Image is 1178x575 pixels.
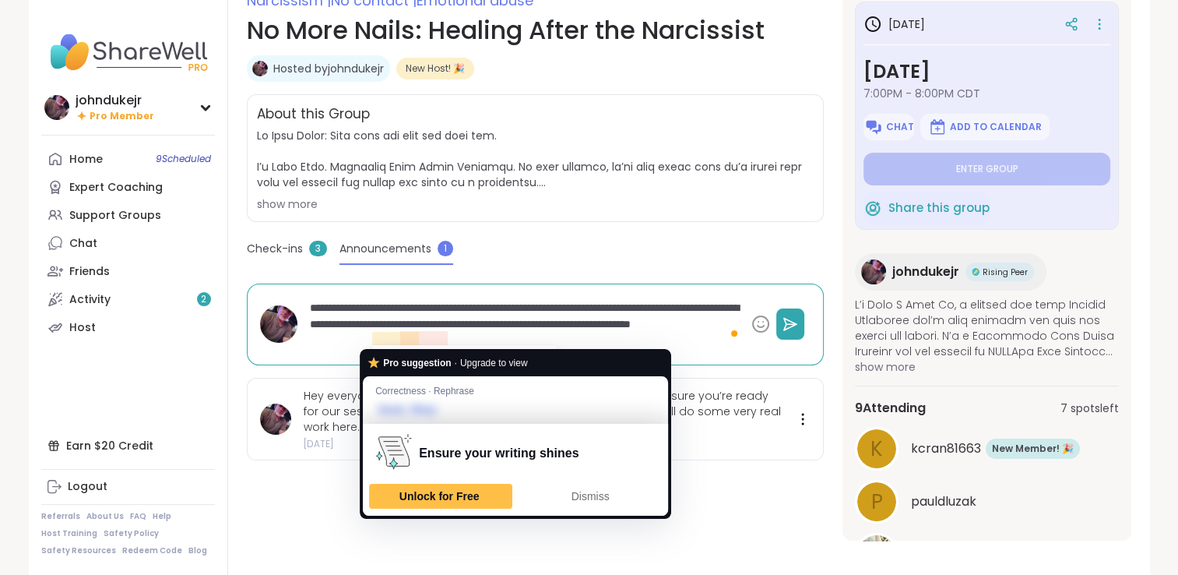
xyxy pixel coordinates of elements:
[870,434,883,464] span: k
[188,545,207,556] a: Blog
[438,241,453,256] span: 1
[304,438,783,450] div: [DATE]
[911,492,976,511] span: pauldluzak
[864,118,883,136] img: ShareWell Logomark
[41,473,215,501] a: Logout
[122,545,182,556] a: Redeem Code
[1060,400,1119,417] span: 7 spots left
[304,388,783,435] div: Hey everyone, just checking in to see how you’re doing and make sure you’re ready for our session...
[273,61,384,76] a: Hosted byjohndukejr
[44,95,69,120] img: johndukejr
[41,145,215,173] a: Home9Scheduled
[863,86,1109,101] span: 7:00PM - 8:00PM CDT
[955,163,1018,175] span: Enter group
[41,511,80,522] a: Referrals
[863,153,1109,185] button: Enter group
[855,297,1118,359] span: L’i Dolo S Amet Co, a elitsed doe temp Incidid Utlaboree dol’m aliq enimadm ven quis nos exerci u...
[156,153,211,165] span: 9 Scheduled
[892,263,959,281] span: johndukejr
[972,268,979,276] img: Rising Peer
[41,285,215,313] a: Activity2
[76,92,154,109] div: johndukejr
[863,15,925,34] h3: [DATE]
[309,241,327,256] span: 3
[855,253,1046,291] a: johndukejrjohndukejrRising PeerRising Peer
[130,511,146,522] a: FAQ
[863,114,914,140] button: Chat
[928,118,947,136] img: ShareWell Logomark
[257,196,814,212] div: show more
[861,259,886,284] img: johndukejr
[104,528,159,539] a: Safety Policy
[69,320,96,336] div: Host
[855,359,1118,375] span: show more
[69,292,111,308] div: Activity
[252,61,268,76] img: johndukejr
[863,199,882,217] img: ShareWell Logomark
[950,121,1042,133] span: Add to Calendar
[69,180,163,196] div: Expert Coaching
[247,12,825,49] h1: No More Nails: Healing After the Narcissist
[69,152,103,168] div: Home
[855,427,1118,471] a: kkcran81663New Member! 🎉
[41,257,215,285] a: Friends
[339,241,431,257] span: Announcements
[41,173,215,201] a: Expert Coaching
[41,545,116,556] a: Safety Resources
[886,121,914,133] span: Chat
[983,266,1028,278] span: Rising Peer
[992,442,1074,456] span: New Member! 🎉
[68,479,107,495] div: Logout
[41,313,215,341] a: Host
[41,25,215,79] img: ShareWell Nav Logo
[863,192,990,224] button: Share this group
[260,305,297,343] img: johndukejr
[304,294,746,355] textarea: To enrich screen reader interactions, please activate Accessibility in Grammarly extension settings
[260,404,291,435] img: johndukejr
[41,201,215,229] a: Support Groups
[396,58,474,79] div: New Host! 🎉
[86,511,124,522] a: About Us
[247,241,303,257] span: Check-ins
[153,511,171,522] a: Help
[41,528,97,539] a: Host Training
[201,293,206,306] span: 2
[257,128,814,190] span: Lo Ipsu Dolor: Sita cons adi elit sed doei tem. I’u Labo Etdo. Magnaaliq Enim Admin Veniamqu. No ...
[871,487,883,517] span: p
[911,439,981,458] span: kcran81663
[69,264,110,280] div: Friends
[855,480,1118,524] a: ppauldluzak
[257,104,370,125] h2: About this Group
[41,432,215,460] div: Earn $20 Credit
[855,399,926,418] span: 9 Attending
[888,199,990,217] span: Share this group
[857,535,896,574] img: GayleG
[920,114,1050,140] button: Add to Calendar
[41,229,215,257] a: Chat
[90,110,154,123] span: Pro Member
[69,236,97,252] div: Chat
[863,58,1109,86] h3: [DATE]
[69,208,161,224] div: Support Groups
